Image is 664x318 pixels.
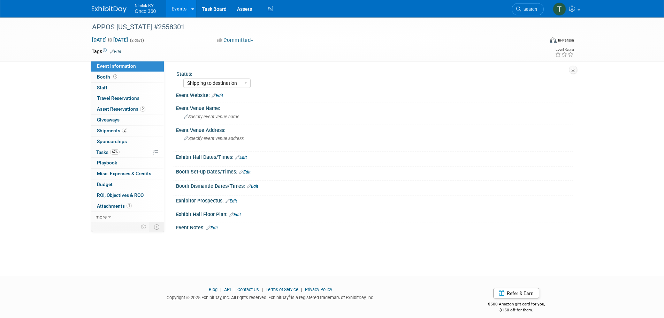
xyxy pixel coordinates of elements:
[493,288,539,298] a: Refer & Earn
[521,7,537,12] span: Search
[176,69,570,77] div: Status:
[129,38,144,43] span: (2 days)
[97,63,136,69] span: Event Information
[260,287,265,292] span: |
[97,203,132,209] span: Attachments
[460,297,573,313] div: $500 Amazon gift card for you,
[140,106,145,112] span: 2
[289,294,291,298] sup: ®
[97,117,120,123] span: Giveaways
[96,214,107,220] span: more
[229,212,241,217] a: Edit
[247,184,258,189] a: Edit
[553,2,566,16] img: Tim Bugaile
[91,190,164,201] a: ROI, Objectives & ROO
[97,74,119,80] span: Booth
[107,37,113,43] span: to
[110,149,120,155] span: 67%
[91,169,164,179] a: Misc. Expenses & Credits
[209,287,217,292] a: Blog
[176,125,573,134] div: Event Venue Address:
[219,287,223,292] span: |
[176,222,573,231] div: Event Notes:
[460,307,573,313] div: $150 off for them.
[212,93,223,98] a: Edit
[122,128,127,133] span: 2
[97,182,113,187] span: Budget
[237,287,259,292] a: Contact Us
[91,126,164,136] a: Shipments2
[91,158,164,168] a: Playbook
[91,93,164,104] a: Travel Reservations
[92,293,450,301] div: Copyright © 2025 ExhibitDay, Inc. All rights reserved. ExhibitDay is a registered trademark of Ex...
[176,209,573,218] div: Exhibit Hall Floor Plan:
[135,1,156,9] span: Nimlok KY
[90,21,533,34] div: APPOS [US_STATE] #2558301
[555,48,574,51] div: Event Rating
[266,287,298,292] a: Terms of Service
[97,95,139,101] span: Travel Reservations
[176,103,573,112] div: Event Venue Name:
[239,170,251,175] a: Edit
[235,155,247,160] a: Edit
[176,167,573,176] div: Booth Set-up Dates/Times:
[305,287,332,292] a: Privacy Policy
[176,181,573,190] div: Booth Dismantle Dates/Times:
[91,147,164,158] a: Tasks67%
[91,136,164,147] a: Sponsorships
[176,90,573,99] div: Event Website:
[138,222,150,231] td: Personalize Event Tab Strip
[299,287,304,292] span: |
[232,287,236,292] span: |
[92,37,128,43] span: [DATE] [DATE]
[550,37,557,43] img: Format-Inperson.png
[176,152,573,161] div: Exhibit Hall Dates/Times:
[91,115,164,125] a: Giveaways
[110,49,121,54] a: Edit
[184,114,239,119] span: Specify event venue name
[96,149,120,155] span: Tasks
[92,6,127,13] img: ExhibitDay
[206,225,218,230] a: Edit
[224,287,231,292] a: API
[91,179,164,190] a: Budget
[176,195,573,205] div: Exhibitor Prospectus:
[512,3,544,15] a: Search
[150,222,164,231] td: Toggle Event Tabs
[112,74,119,79] span: Booth not reserved yet
[91,201,164,212] a: Attachments1
[503,36,574,47] div: Event Format
[91,212,164,222] a: more
[91,61,164,72] a: Event Information
[97,106,145,112] span: Asset Reservations
[184,136,244,141] span: Specify event venue address
[92,48,121,55] td: Tags
[91,104,164,114] a: Asset Reservations2
[97,160,117,165] span: Playbook
[91,72,164,82] a: Booth
[558,38,574,43] div: In-Person
[97,192,144,198] span: ROI, Objectives & ROO
[127,203,132,208] span: 1
[97,85,107,90] span: Staff
[215,37,256,44] button: Committed
[97,139,127,144] span: Sponsorships
[135,8,156,14] span: Onco 360
[97,128,127,133] span: Shipments
[91,83,164,93] a: Staff
[97,171,151,176] span: Misc. Expenses & Credits
[226,199,237,204] a: Edit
